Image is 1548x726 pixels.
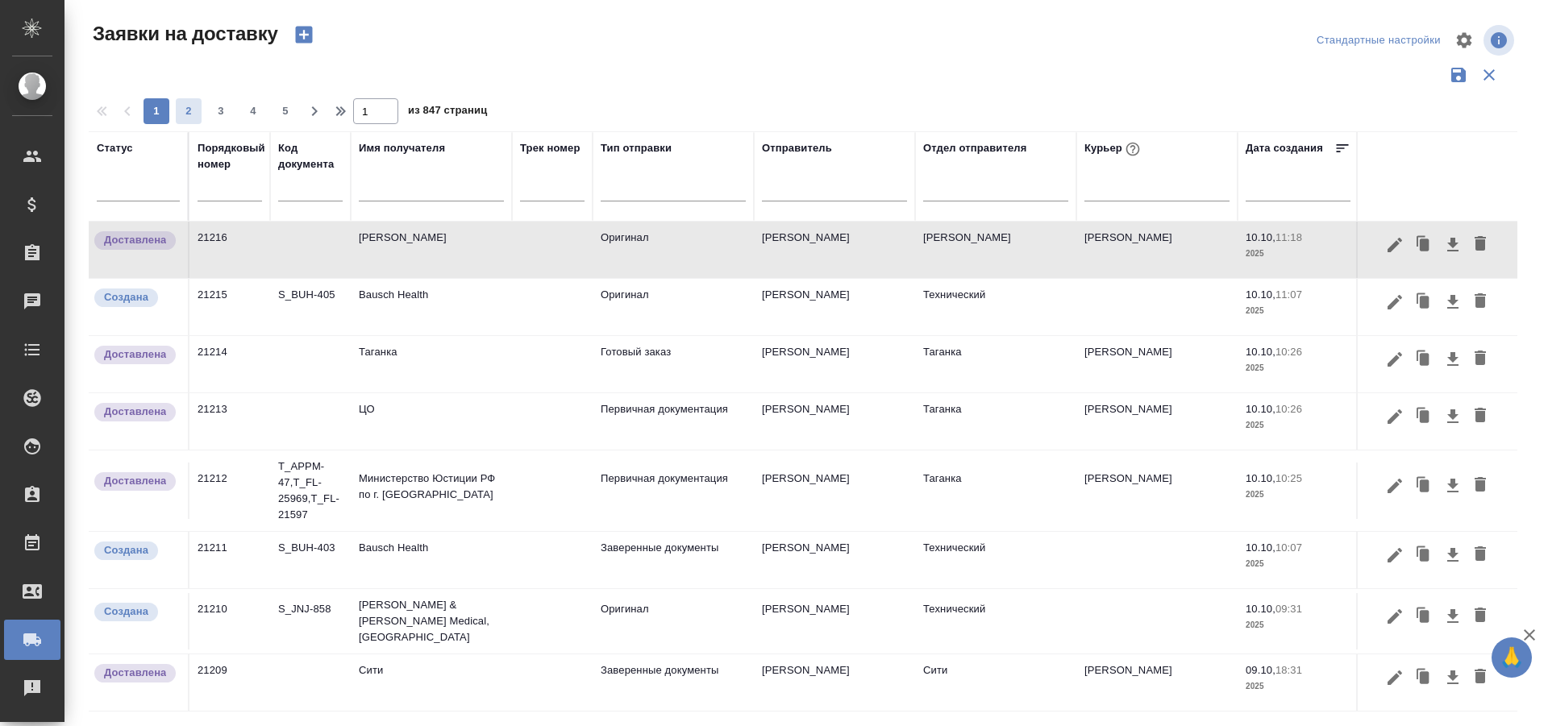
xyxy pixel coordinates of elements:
[176,103,202,119] span: 2
[754,654,915,711] td: [PERSON_NAME]
[1381,344,1409,375] button: Редактировать
[1439,471,1467,501] button: Скачать
[1409,662,1439,693] button: Клонировать
[1443,60,1474,90] button: Сохранить фильтры
[1467,230,1494,260] button: Удалить
[1275,603,1302,615] p: 09:31
[754,593,915,649] td: [PERSON_NAME]
[1467,287,1494,317] button: Удалить
[754,279,915,335] td: [PERSON_NAME]
[1076,222,1238,278] td: [PERSON_NAME]
[593,336,754,392] td: Готовый заказ
[1275,664,1302,676] p: 18:31
[1439,662,1467,693] button: Скачать
[1246,231,1275,243] p: 10.10,
[93,540,180,562] div: Новая заявка, еще не передана в работу
[915,393,1076,450] td: Таганка
[1467,540,1494,570] button: Удалить
[1313,28,1445,53] div: split button
[1467,344,1494,375] button: Удалить
[1439,401,1467,432] button: Скачать
[1275,231,1302,243] p: 11:18
[93,401,180,423] div: Документы доставлены, фактическая дата доставки проставиться автоматически
[270,279,351,335] td: S_BUH-405
[1498,641,1525,674] span: 🙏
[593,654,754,711] td: Заверенные документы
[351,393,512,450] td: ЦО
[1467,601,1494,632] button: Удалить
[1246,617,1350,633] p: 2025
[915,654,1076,711] td: Сити
[189,393,270,450] td: 21213
[1246,603,1275,615] p: 10.10,
[208,98,234,124] button: 3
[97,140,133,156] div: Статус
[104,604,148,620] p: Создана
[1467,401,1494,432] button: Удалить
[754,393,915,450] td: [PERSON_NAME]
[93,662,180,684] div: Документы доставлены, фактическая дата доставки проставиться автоматически
[1439,540,1467,570] button: Скачать
[176,98,202,124] button: 2
[1076,463,1238,519] td: [PERSON_NAME]
[189,463,270,519] td: 21212
[351,336,512,392] td: Таганка
[270,593,351,649] td: S_JNJ-858
[1381,401,1409,432] button: Редактировать
[1381,540,1409,570] button: Редактировать
[762,140,832,156] div: Отправитель
[520,140,580,156] div: Трек номер
[1409,344,1439,375] button: Клонировать
[104,404,166,420] p: Доставлена
[1439,601,1467,632] button: Скачать
[1467,662,1494,693] button: Удалить
[104,232,166,248] p: Доставлена
[754,222,915,278] td: [PERSON_NAME]
[89,21,278,47] span: Заявки на доставку
[1246,288,1275,301] p: 10.10,
[270,532,351,588] td: S_BUH-403
[1381,287,1409,317] button: Редактировать
[278,140,343,172] div: Код документа
[1076,654,1238,711] td: [PERSON_NAME]
[208,103,234,119] span: 3
[1445,21,1483,60] span: Настроить таблицу
[1246,303,1350,319] p: 2025
[1381,230,1409,260] button: Редактировать
[198,140,265,172] div: Порядковый номер
[923,140,1026,156] div: Отдел отправителя
[1122,139,1143,160] button: При выборе курьера статус заявки автоматически поменяется на «Принята»
[285,21,323,48] button: Создать
[593,222,754,278] td: Оригинал
[1474,60,1504,90] button: Сбросить фильтры
[351,279,512,335] td: Bausch Health
[593,393,754,450] td: Первичная документация
[593,463,754,519] td: Первичная документация
[1439,287,1467,317] button: Скачать
[1076,393,1238,450] td: [PERSON_NAME]
[93,344,180,366] div: Документы доставлены, фактическая дата доставки проставиться автоматически
[240,98,266,124] button: 4
[1246,541,1275,554] p: 10.10,
[104,346,166,363] p: Доставлена
[754,532,915,588] td: [PERSON_NAME]
[270,450,351,531] td: T_APPM-47,T_FL-25969,T_FL-21597
[93,230,180,251] div: Документы доставлены, фактическая дата доставки проставиться автоматически
[915,593,1076,649] td: Технический
[1409,401,1439,432] button: Клонировать
[1275,403,1302,415] p: 10:26
[1492,637,1532,678] button: 🙏
[104,289,148,305] p: Создана
[1275,541,1302,554] p: 10:07
[1381,471,1409,501] button: Редактировать
[1439,230,1467,260] button: Скачать
[240,103,266,119] span: 4
[1409,471,1439,501] button: Клонировать
[189,222,270,278] td: 21216
[915,532,1076,588] td: Технический
[754,463,915,519] td: [PERSON_NAME]
[351,463,512,519] td: Министерство Юстиции РФ по г. [GEOGRAPHIC_DATA]
[93,601,180,623] div: Новая заявка, еще не передана в работу
[601,140,672,156] div: Тип отправки
[1076,336,1238,392] td: [PERSON_NAME]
